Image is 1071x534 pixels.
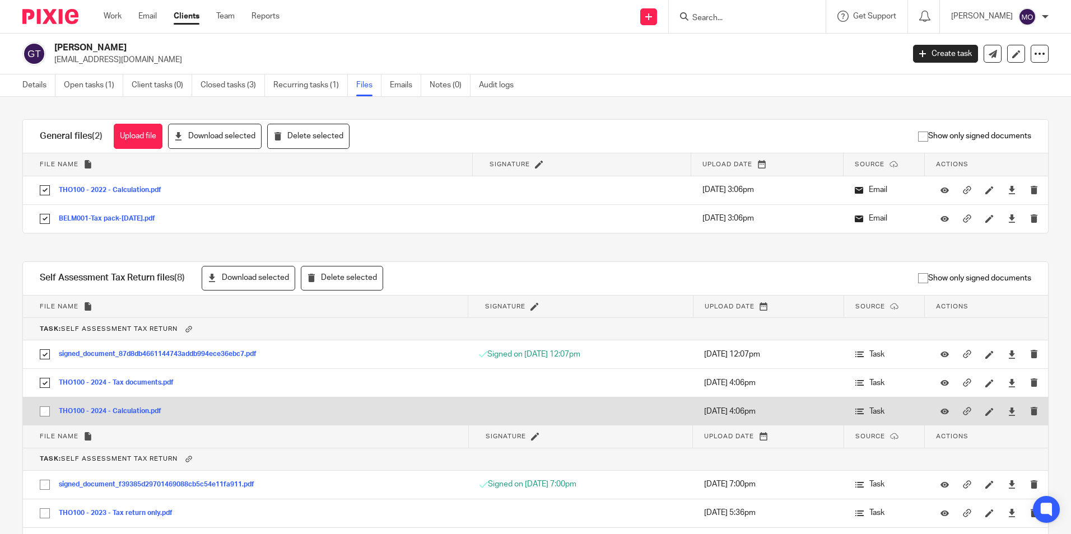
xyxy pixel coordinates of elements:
[704,377,833,388] p: [DATE] 4:06pm
[855,213,914,224] p: Email
[486,433,526,439] span: Signature
[22,74,55,96] a: Details
[702,213,832,224] p: [DATE] 3:06pm
[40,326,178,332] span: Self Assessment Tax Return
[704,507,833,518] p: [DATE] 5:36pm
[704,406,833,417] p: [DATE] 4:06pm
[855,161,884,167] span: Source
[855,303,885,310] span: Source
[702,184,832,195] p: [DATE] 3:06pm
[691,13,792,24] input: Search
[22,9,78,24] img: Pixie
[22,42,46,65] img: svg%3E
[59,186,170,194] button: THO100 - 2022 - Calculation.pdf
[855,479,914,490] p: Task
[936,303,968,310] span: Actions
[479,349,682,360] p: Signed on [DATE] 12:07pm
[301,266,383,291] button: Delete selected
[1008,213,1016,224] a: Download
[34,474,55,495] input: Select
[252,11,280,22] a: Reports
[704,433,754,439] span: Upload date
[390,74,421,96] a: Emails
[704,349,833,360] p: [DATE] 12:07pm
[64,74,123,96] a: Open tasks (1)
[174,11,199,22] a: Clients
[855,349,914,360] p: Task
[1008,349,1016,360] a: Download
[1008,479,1016,490] a: Download
[59,407,170,415] button: THO100 - 2024 - Calculation.pdf
[705,303,755,310] span: Upload date
[1008,184,1016,195] a: Download
[168,124,262,149] button: Download selected
[918,130,1031,142] span: Show only signed documents
[59,379,182,387] button: THO100 - 2024 - Tax documents.pdf
[40,130,103,142] h1: General files
[430,74,471,96] a: Notes (0)
[40,326,61,332] b: Task:
[138,11,157,22] a: Email
[855,507,914,518] p: Task
[853,12,896,20] span: Get Support
[34,344,55,365] input: Select
[34,372,55,394] input: Select
[104,11,122,22] a: Work
[267,124,350,149] button: Delete selected
[40,456,178,462] span: Self Assessment Tax Return
[704,479,833,490] p: [DATE] 7:00pm
[34,401,55,422] input: Select
[1008,507,1016,518] a: Download
[490,161,530,167] span: Signature
[1008,377,1016,388] a: Download
[59,509,181,517] button: THO100 - 2023 - Tax return only.pdf
[479,479,682,490] p: Signed on [DATE] 7:00pm
[59,350,265,358] button: signed_document_87d8db4661144743addb994ece36ebc7.pdf
[936,161,968,167] span: Actions
[356,74,381,96] a: Files
[40,272,185,284] h1: Self Assessment Tax Return files
[202,266,295,291] button: Download selected
[92,132,103,140] span: (2)
[913,45,978,63] a: Create task
[855,377,914,388] p: Task
[216,11,235,22] a: Team
[702,161,752,167] span: Upload date
[34,208,55,229] input: Select
[855,406,914,417] p: Task
[485,303,525,310] span: Signature
[40,161,78,167] span: File name
[34,503,55,524] input: Select
[1018,8,1036,26] img: svg%3E
[40,433,78,439] span: File name
[918,273,1031,284] span: Show only signed documents
[174,273,185,282] span: (8)
[34,180,55,201] input: Select
[1008,406,1016,417] a: Download
[54,54,896,65] p: [EMAIL_ADDRESS][DOMAIN_NAME]
[40,456,61,462] b: Task:
[936,433,968,439] span: Actions
[54,42,728,54] h2: [PERSON_NAME]
[951,11,1013,22] p: [PERSON_NAME]
[855,433,885,439] span: Source
[40,303,78,310] span: File name
[132,74,192,96] a: Client tasks (0)
[273,74,348,96] a: Recurring tasks (1)
[59,215,164,223] button: BELM001-Tax pack-[DATE].pdf
[479,74,522,96] a: Audit logs
[114,124,162,149] button: Upload file
[59,481,263,489] button: signed_document_f39385d29701469088cb5c54e11fa911.pdf
[855,184,914,195] p: Email
[201,74,265,96] a: Closed tasks (3)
